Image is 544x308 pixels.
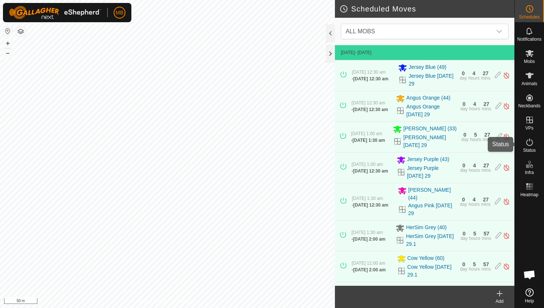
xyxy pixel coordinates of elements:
div: hours [469,168,480,173]
button: + [3,39,12,48]
img: Gallagher Logo [9,6,101,19]
div: 27 [483,163,489,168]
div: 0 [463,231,466,236]
div: - [351,137,385,144]
span: Jersey Blue (49) [409,63,446,72]
span: Status [523,148,535,153]
div: day [460,267,467,271]
span: [DATE] 1:30 am [352,230,383,235]
span: [DATE] 1:00 am [352,162,383,167]
div: hours [469,107,480,111]
div: hours [469,76,480,80]
div: 4 [473,71,476,76]
div: day [460,202,467,207]
span: Mobs [524,59,535,64]
div: - [352,76,388,82]
div: mins [483,137,492,142]
span: [DATE] 1:00 am [351,131,382,136]
div: day [460,236,467,241]
a: Jersey Blue [DATE] 29 [409,72,455,88]
span: Jersey Yellow (47) [406,285,448,294]
div: day [460,107,467,111]
span: MB [116,9,124,17]
a: Help [515,285,544,306]
img: Turn off schedule move [503,71,510,79]
a: Angus Pink [DATE] 29 [408,202,456,217]
div: - [352,106,388,113]
div: 57 [483,262,489,267]
div: mins [481,267,491,271]
div: 0 [462,71,465,76]
div: mins [481,76,490,80]
div: 0 [462,163,465,168]
img: Turn off schedule move [503,164,510,171]
span: VPs [525,126,533,130]
div: - [352,267,386,273]
span: [DATE] 1:30 am [352,196,383,201]
img: Turn off schedule move [503,133,510,141]
div: mins [481,202,490,207]
div: - [352,202,388,208]
span: Help [525,299,534,303]
span: Cow Yellow (60) [407,254,444,263]
span: Heatmap [520,192,538,197]
div: 4 [473,197,476,202]
span: [DATE] 12:30 am [353,202,388,208]
span: [DATE] 12:30 am [353,168,388,174]
span: HerSim Grey (40) [406,224,447,232]
div: 0 [463,101,466,107]
div: day [460,168,467,173]
div: day [461,137,469,142]
img: Turn off schedule move [503,102,510,110]
span: Angus Orange (44) [406,94,450,103]
div: 4 [473,163,476,168]
div: 4 [473,101,476,107]
div: day [460,76,467,80]
img: Turn off schedule move [503,262,510,270]
div: 27 [483,101,489,107]
div: hours [470,137,481,142]
div: 27 [483,197,489,202]
div: hours [469,267,480,271]
div: - [352,168,388,174]
span: [DATE] 12:30 am [352,70,386,75]
div: 0 [462,197,465,202]
span: Animals [521,81,537,86]
div: 0 [462,262,465,267]
div: 27 [484,132,490,137]
div: mins [482,107,491,111]
a: Jersey Purple [DATE] 29 [407,164,456,180]
span: [DATE] 12:30 am [353,76,388,81]
span: ALL MOBS [346,28,375,34]
div: mins [482,236,491,241]
span: [PERSON_NAME] (33) [403,125,457,134]
span: Schedules [519,15,540,19]
div: dropdown trigger [492,24,507,39]
div: 57 [484,231,490,236]
div: - [352,236,386,242]
img: Turn off schedule move [503,232,510,240]
a: Privacy Policy [138,298,166,305]
div: 27 [483,71,489,76]
a: [PERSON_NAME] [DATE] 29 [403,134,457,149]
a: Contact Us [175,298,197,305]
span: - [DATE] [355,50,372,55]
span: [DATE] 2:00 am [353,267,386,272]
span: ALL MOBS [343,24,492,39]
span: Notifications [517,37,541,41]
a: HerSim Grey [DATE] 29.1 [406,232,456,248]
span: Jersey Purple (43) [407,155,449,164]
span: Neckbands [518,104,540,108]
span: [DATE] 2:00 am [353,237,386,242]
a: Cow Yellow [DATE] 29.1 [407,263,456,279]
img: Turn off schedule move [503,198,510,205]
span: [DATE] 12:30 am [353,107,388,112]
span: Infra [525,170,534,175]
span: [DATE] 11:00 am [352,261,385,266]
a: Open chat [518,264,541,286]
button: Map Layers [16,27,25,36]
button: Reset Map [3,27,12,36]
a: Angus Orange [DATE] 29 [406,103,456,118]
div: mins [481,168,491,173]
div: 5 [473,231,476,236]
